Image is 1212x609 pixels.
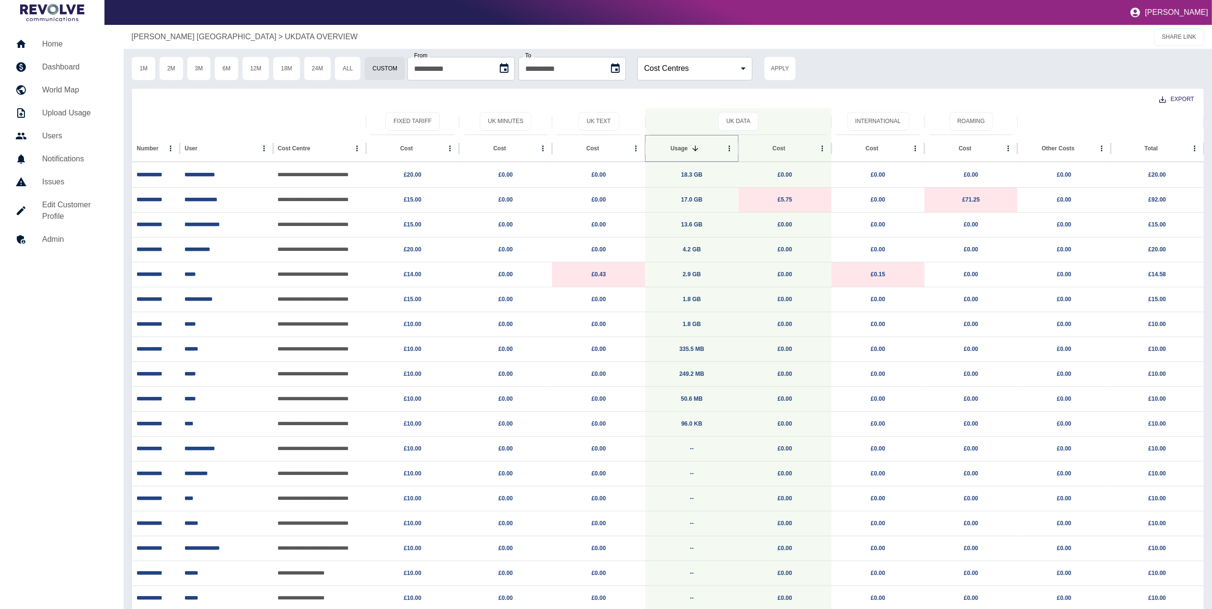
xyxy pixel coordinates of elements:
h5: World Map [42,84,108,96]
a: £0.00 [1057,570,1072,576]
a: Edit Customer Profile [8,193,116,228]
h5: Dashboard [42,61,108,73]
a: -- [690,520,694,527]
a: £0.00 [498,420,513,427]
a: £0.00 [778,395,792,402]
div: Cost [773,145,785,152]
a: £92.00 [1148,196,1166,203]
h5: Admin [42,234,108,245]
a: £10.00 [404,470,422,477]
a: £0.00 [591,470,606,477]
a: £14.00 [404,271,422,278]
a: £0.00 [871,371,885,377]
a: £0.00 [964,296,978,303]
div: Total [1144,145,1158,152]
a: £15.00 [1148,296,1166,303]
button: Apply [764,56,796,80]
button: [PERSON_NAME] [1126,3,1212,22]
button: SHARE LINK [1154,28,1204,46]
a: £0.00 [498,171,513,178]
a: £0.00 [498,196,513,203]
a: £0.00 [871,445,885,452]
button: UK Minutes [480,112,531,131]
button: 12M [242,56,269,80]
a: -- [690,495,694,502]
a: £5.75 [778,196,792,203]
a: £0.00 [871,420,885,427]
a: £0.00 [778,321,792,327]
a: £10.00 [404,321,422,327]
div: Cost [866,145,878,152]
button: Fixed Tariff [385,112,440,131]
button: Roaming [949,112,993,131]
a: £0.00 [1057,371,1072,377]
a: £10.00 [404,570,422,576]
label: From [414,53,427,58]
a: £15.00 [404,221,422,228]
a: £10.00 [404,545,422,552]
a: £0.00 [871,196,885,203]
h5: Upload Usage [42,107,108,119]
a: £0.00 [591,445,606,452]
a: £0.00 [591,371,606,377]
a: £0.00 [871,321,885,327]
a: £0.00 [778,371,792,377]
a: £0.00 [871,520,885,527]
a: £0.00 [964,321,978,327]
button: Export [1152,90,1202,108]
a: £10.00 [404,520,422,527]
a: £0.00 [1057,221,1072,228]
a: -- [690,570,694,576]
button: UK Data [718,112,759,131]
h5: Users [42,130,108,142]
a: £0.00 [778,420,792,427]
a: 335.5 MB [680,346,704,352]
a: £71.25 [962,196,980,203]
h5: Edit Customer Profile [42,199,108,222]
a: £10.00 [1148,445,1166,452]
a: £0.00 [498,445,513,452]
button: All [335,56,361,80]
a: £10.00 [1148,420,1166,427]
a: £0.00 [964,570,978,576]
p: > [278,31,283,43]
a: -- [690,545,694,552]
a: £0.00 [871,346,885,352]
a: Admin [8,228,116,251]
a: £0.00 [964,520,978,527]
a: £0.00 [591,420,606,427]
a: £0.00 [964,271,978,278]
button: Cost column menu [909,142,922,155]
a: £10.00 [1148,495,1166,502]
a: £10.00 [1148,470,1166,477]
a: -- [690,595,694,601]
div: Cost Centre [278,145,311,152]
a: £0.00 [964,545,978,552]
button: Total column menu [1188,142,1201,155]
a: £20.00 [1148,171,1166,178]
a: £10.00 [404,495,422,502]
button: Choose date, selected date is 10 Aug 2025 [606,59,625,78]
a: £0.00 [591,495,606,502]
a: £0.00 [964,445,978,452]
a: £0.00 [498,271,513,278]
a: Home [8,33,116,56]
button: Cost Centre column menu [350,142,364,155]
a: £15.00 [404,296,422,303]
button: Cost column menu [443,142,457,155]
a: £0.00 [871,221,885,228]
button: Custom [364,56,405,80]
a: £0.00 [1057,595,1072,601]
a: £0.00 [778,246,792,253]
a: £10.00 [404,371,422,377]
a: £0.00 [591,296,606,303]
button: Cost column menu [1002,142,1015,155]
a: £0.00 [498,296,513,303]
a: £0.00 [498,371,513,377]
a: £0.00 [871,495,885,502]
a: Upload Usage [8,101,116,124]
a: £0.00 [964,470,978,477]
a: £0.00 [778,271,792,278]
div: Cost [587,145,600,152]
a: £0.00 [1057,296,1072,303]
